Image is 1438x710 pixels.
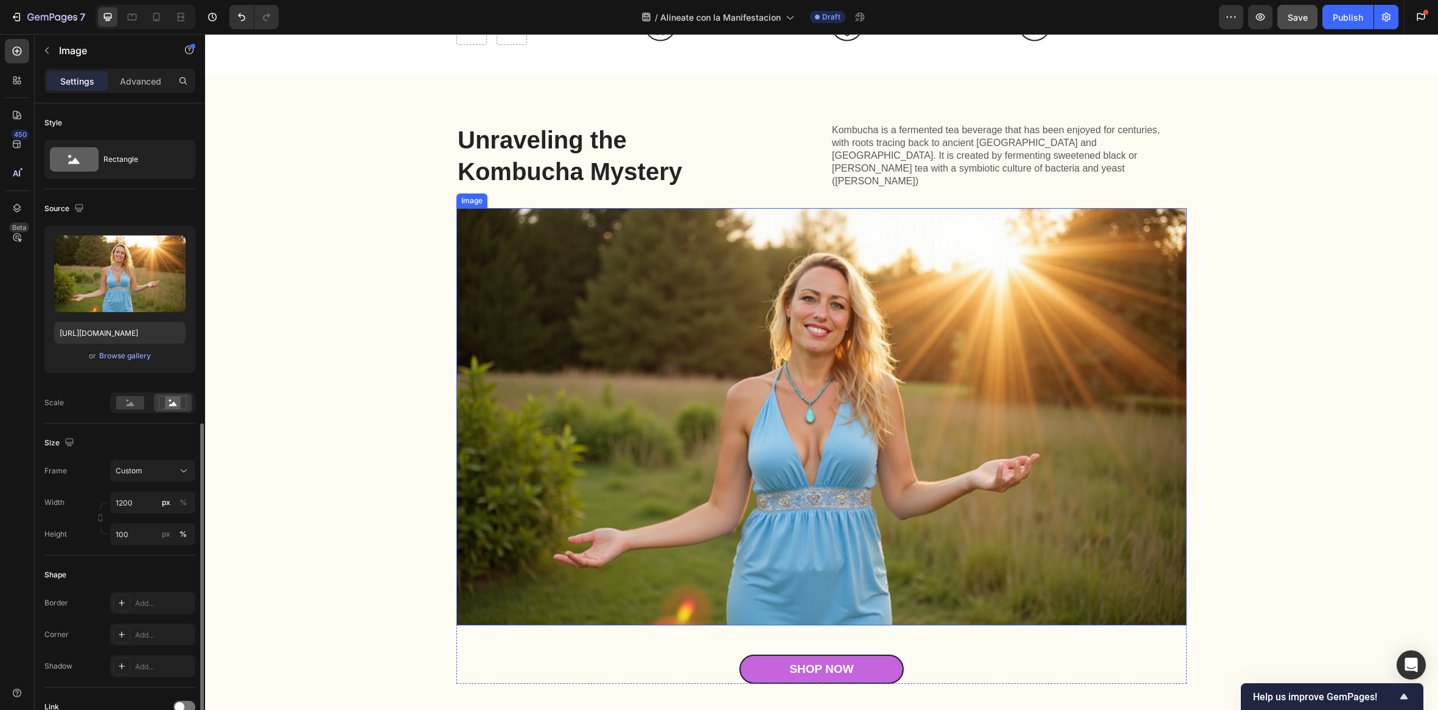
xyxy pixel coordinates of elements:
[180,529,187,540] div: %
[116,465,142,476] span: Custom
[1253,689,1411,704] button: Show survey - Help us improve GemPages!
[655,11,658,24] span: /
[44,397,64,408] div: Scale
[229,5,279,29] div: Undo/Redo
[44,597,68,608] div: Border
[44,569,66,580] div: Shape
[44,497,65,508] label: Width
[54,235,186,312] img: preview-image
[1333,11,1363,24] div: Publish
[254,161,280,172] div: Image
[99,350,151,361] div: Browse gallery
[1277,5,1318,29] button: Save
[59,43,162,58] p: Image
[44,465,67,476] label: Frame
[9,223,29,232] div: Beta
[5,5,91,29] button: 7
[110,523,195,545] input: px%
[60,75,94,88] p: Settings
[176,527,190,541] button: px
[135,630,192,641] div: Add...
[162,529,170,540] div: px
[44,661,72,672] div: Shadow
[660,11,781,24] span: Alineate con la Manifestacion
[12,130,29,139] div: 450
[159,527,173,541] button: %
[162,497,170,508] div: px
[822,12,840,23] span: Draft
[176,495,190,510] button: px
[110,492,195,513] input: px%
[135,661,192,672] div: Add...
[110,460,195,482] button: Custom
[44,117,62,128] div: Style
[44,435,77,451] div: Size
[1288,12,1308,23] span: Save
[159,495,173,510] button: %
[44,201,86,217] div: Source
[44,629,69,640] div: Corner
[135,598,192,609] div: Add...
[180,497,187,508] div: %
[44,529,67,540] label: Height
[627,90,971,153] p: Kombucha is a fermented tea beverage that has been enjoyed for centuries, with roots tracing back...
[54,322,186,344] input: https://example.com/image.jpg
[251,89,545,155] h2: Unraveling the Kombucha Mystery
[534,621,699,650] a: Shop Now
[99,350,152,362] button: Browse gallery
[103,145,178,173] div: Rectangle
[1253,691,1397,703] span: Help us improve GemPages!
[1397,650,1426,680] div: Open Intercom Messenger
[1322,5,1373,29] button: Publish
[89,349,96,363] span: or
[251,174,982,591] img: gempages_584370437878711156-87a3b343-c608-422b-a040-d3536a694ba5.jpg
[80,10,85,24] p: 7
[584,628,648,643] div: Shop Now
[120,75,161,88] p: Advanced
[205,34,1438,710] iframe: Design area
